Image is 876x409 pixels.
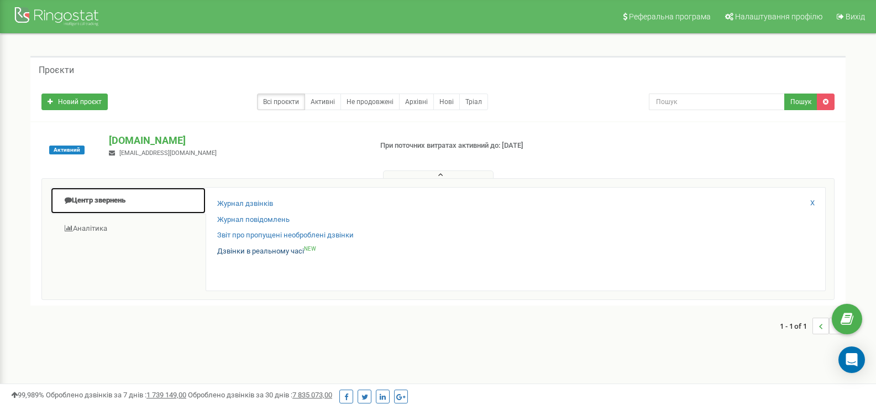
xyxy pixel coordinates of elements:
u: 1 739 149,00 [146,391,186,399]
span: 99,989% [11,391,44,399]
a: Архівні [399,94,434,110]
a: Звіт про пропущені необроблені дзвінки [217,230,354,241]
p: [DOMAIN_NAME] [109,133,362,148]
p: При поточних витратах активний до: [DATE] [380,141,566,151]
a: Всі проєкти [257,94,305,110]
nav: ... [780,307,846,345]
span: Активний [49,146,85,154]
span: Вихід [846,12,865,21]
a: Журнал дзвінків [217,199,273,209]
h5: Проєкти [39,65,74,75]
a: Нові [433,94,460,110]
a: Дзвінки в реальному часіNEW [217,246,316,257]
sup: NEW [304,246,316,252]
span: [EMAIL_ADDRESS][DOMAIN_NAME] [119,149,217,157]
span: Оброблено дзвінків за 30 днів : [188,391,332,399]
a: Центр звернень [50,187,206,214]
a: Журнал повідомлень [217,215,290,225]
u: 7 835 073,00 [292,391,332,399]
input: Пошук [649,94,785,110]
span: Налаштування профілю [735,12,822,21]
a: X [810,198,815,209]
span: Реферальна програма [629,12,711,21]
a: Тріал [459,94,488,110]
span: Оброблено дзвінків за 7 днів : [46,391,186,399]
span: 1 - 1 of 1 [780,318,812,334]
button: Пошук [784,94,817,110]
a: Новий проєкт [41,94,108,110]
a: Активні [305,94,341,110]
div: Open Intercom Messenger [838,346,865,373]
a: Аналiтика [50,215,206,242]
a: Не продовжені [340,94,400,110]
